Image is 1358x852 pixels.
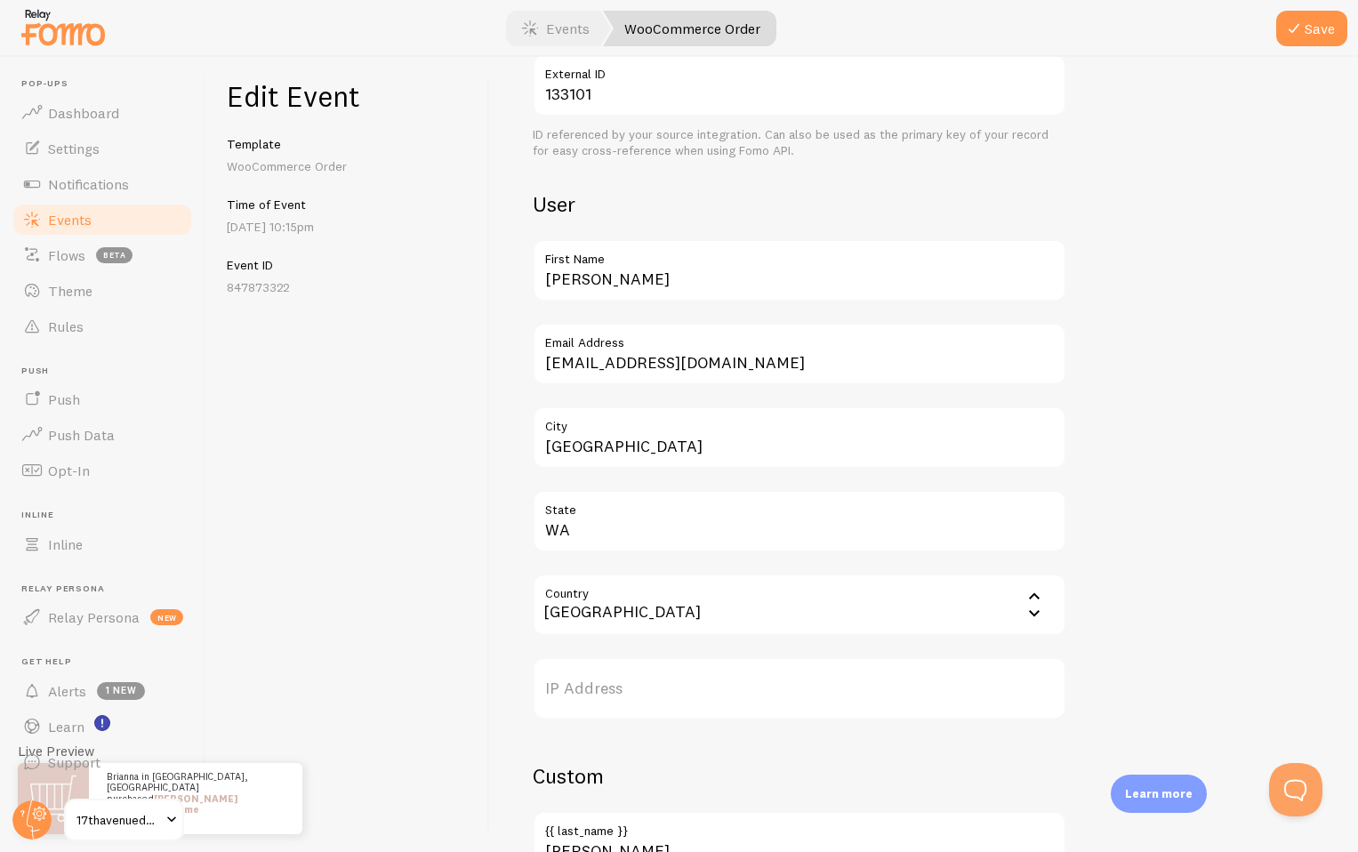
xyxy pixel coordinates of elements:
a: Events [11,202,194,237]
span: 17thavenuedesigns [76,809,161,831]
label: IP Address [533,657,1066,719]
img: fomo-relay-logo-orange.svg [19,4,108,50]
a: Support [11,744,194,780]
span: Relay Persona [48,608,140,626]
span: Push Data [48,426,115,444]
span: Push [21,366,194,377]
label: Email Address [533,323,1066,353]
h5: Event ID [227,257,468,273]
span: Get Help [21,656,194,668]
p: Learn more [1125,785,1193,802]
span: Settings [48,140,100,157]
span: Inline [21,510,194,521]
span: Support [48,753,100,771]
a: Relay Persona new [11,599,194,635]
label: External ID [533,54,1066,84]
p: [DATE] 10:15pm [227,218,468,236]
a: Inline [11,526,194,562]
span: Flows [48,246,85,264]
label: {{ last_name }} [533,811,1066,841]
span: Theme [48,282,92,300]
h5: Time of Event [227,197,468,213]
a: Theme [11,273,194,309]
span: Rules [48,317,84,335]
span: Learn [48,718,84,735]
span: Inline [48,535,83,553]
span: new [150,609,183,625]
div: [GEOGRAPHIC_DATA] [533,574,711,636]
p: 847873322 [227,278,468,296]
span: Pop-ups [21,78,194,90]
a: Learn [11,709,194,744]
span: Push [48,390,80,408]
a: Push Data [11,417,194,453]
h5: Template [227,136,468,152]
a: Opt-In [11,453,194,488]
a: Settings [11,131,194,166]
span: beta [96,247,133,263]
a: Dashboard [11,95,194,131]
span: 1 new [97,682,145,700]
a: 17thavenuedesigns [64,799,184,841]
span: Opt-In [48,462,90,479]
iframe: Help Scout Beacon - Open [1269,763,1322,816]
svg: <p>Watch New Feature Tutorials!</p> [94,715,110,731]
a: Notifications [11,166,194,202]
span: Events [48,211,92,229]
a: Alerts 1 new [11,673,194,709]
a: Push [11,382,194,417]
h1: Edit Event [227,78,468,115]
p: WooCommerce Order [227,157,468,175]
label: State [533,490,1066,520]
label: First Name [533,239,1066,269]
div: Learn more [1111,775,1207,813]
span: Alerts [48,682,86,700]
span: Relay Persona [21,583,194,595]
h2: Custom [533,762,1066,790]
label: City [533,406,1066,437]
a: Flows beta [11,237,194,273]
h2: User [533,190,1066,218]
a: Rules [11,309,194,344]
span: Dashboard [48,104,119,122]
span: Notifications [48,175,129,193]
div: ID referenced by your source integration. Can also be used as the primary key of your record for ... [533,127,1066,158]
